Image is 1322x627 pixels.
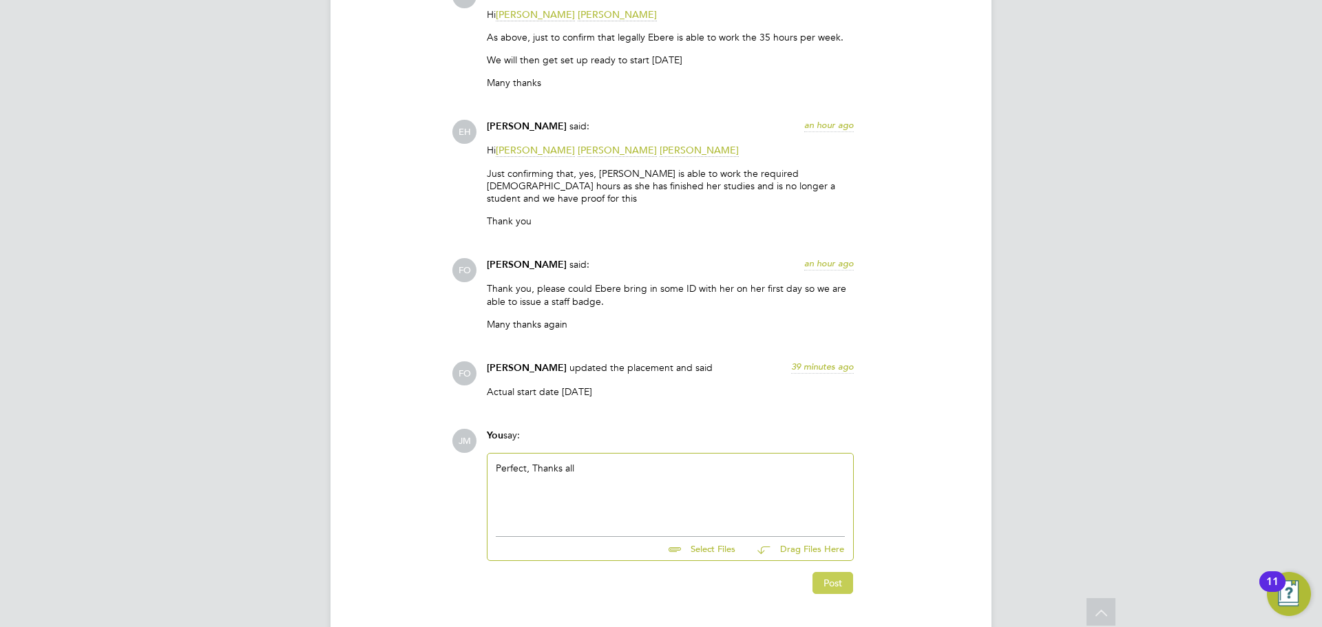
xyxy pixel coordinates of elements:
[569,120,589,132] span: said:
[804,257,854,269] span: an hour ago
[452,258,476,282] span: FO
[1266,582,1279,599] div: 11
[487,54,854,66] p: We will then get set up ready to start [DATE]
[791,361,854,372] span: 39 minutes ago
[487,259,567,270] span: [PERSON_NAME]
[812,572,853,594] button: Post
[487,385,854,398] p: Actual start date [DATE]
[487,282,854,307] p: Thank you, please could Ebere bring in some ID with her on her first day so we are able to issue ...
[496,144,575,157] span: [PERSON_NAME]
[660,144,739,157] span: [PERSON_NAME]
[578,144,657,157] span: [PERSON_NAME]
[487,429,503,441] span: You
[452,361,476,385] span: FO
[487,120,567,132] span: [PERSON_NAME]
[487,31,854,43] p: As above, just to confirm that legally Ebere is able to work the 35 hours per week.
[569,258,589,270] span: said:
[487,362,567,374] span: [PERSON_NAME]
[487,8,854,21] p: Hi
[578,8,657,21] span: [PERSON_NAME]
[487,167,854,205] p: Just confirming that, yes, [PERSON_NAME] is able to work the required [DEMOGRAPHIC_DATA] hours as...
[487,76,854,89] p: Many thanks
[1267,572,1311,616] button: Open Resource Center, 11 new notifications
[452,120,476,144] span: EH
[569,361,713,374] span: updated the placement and said
[496,8,575,21] span: [PERSON_NAME]
[487,215,854,227] p: Thank you
[804,119,854,131] span: an hour ago
[487,144,854,156] p: Hi
[496,462,845,521] div: Perfect, Thanks all
[487,429,854,453] div: say:
[746,535,845,564] button: Drag Files Here
[487,318,854,330] p: Many thanks again
[452,429,476,453] span: JM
